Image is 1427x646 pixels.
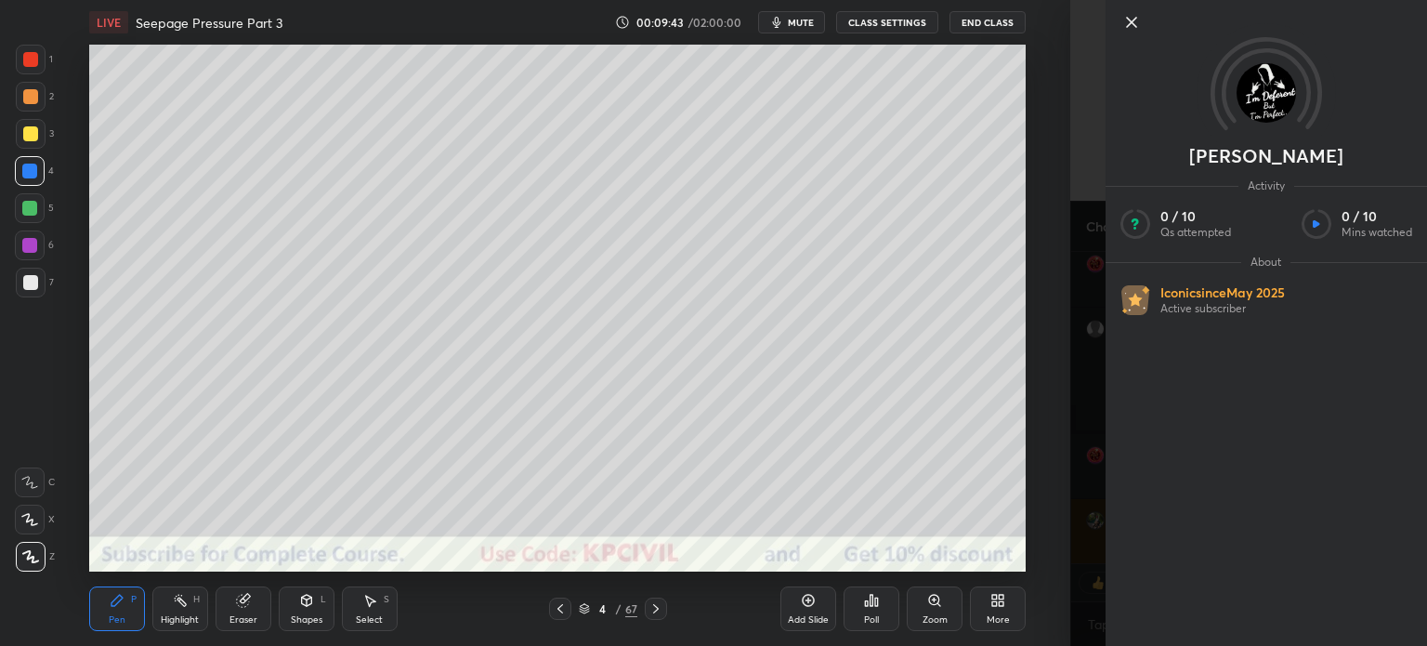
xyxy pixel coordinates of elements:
[758,11,825,33] button: mute
[1342,225,1412,240] p: Mins watched
[291,615,322,625] div: Shapes
[89,11,128,33] div: LIVE
[594,603,612,614] div: 4
[616,603,622,614] div: /
[1342,208,1412,225] p: 0 / 10
[321,595,326,604] div: L
[384,595,389,604] div: S
[229,615,257,625] div: Eraser
[15,505,55,534] div: X
[15,156,54,186] div: 4
[15,231,54,260] div: 6
[1189,149,1343,164] p: [PERSON_NAME]
[1160,225,1231,240] p: Qs attempted
[1237,63,1296,123] img: 3
[193,595,200,604] div: H
[864,615,879,625] div: Poll
[131,595,137,604] div: P
[949,11,1026,33] button: End Class
[1238,178,1294,193] span: Activity
[836,11,938,33] button: CLASS SETTINGS
[16,119,54,149] div: 3
[356,615,383,625] div: Select
[625,600,637,617] div: 67
[1160,208,1231,225] p: 0 / 10
[109,615,125,625] div: Pen
[16,542,55,572] div: Z
[788,615,829,625] div: Add Slide
[1241,255,1290,270] span: About
[987,615,1010,625] div: More
[1160,301,1285,316] p: Active subscriber
[16,268,54,297] div: 7
[788,16,814,29] span: mute
[161,615,199,625] div: Highlight
[15,468,55,497] div: C
[15,193,54,223] div: 5
[1160,284,1285,301] p: Iconic since May 2025
[136,14,282,32] h4: Seepage Pressure Part 3
[16,82,54,112] div: 2
[923,615,948,625] div: Zoom
[16,45,53,74] div: 1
